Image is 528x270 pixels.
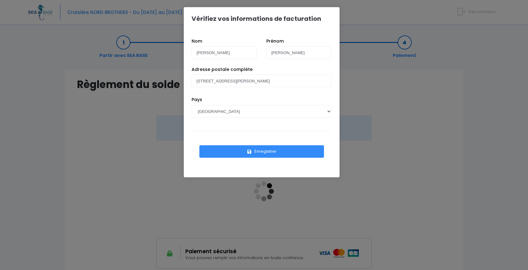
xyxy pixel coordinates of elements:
label: Prénom [266,38,284,44]
button: Enregistrer [199,145,324,158]
label: Adresse postale complète [192,66,253,73]
h1: Vérifiez vos informations de facturation [192,15,321,22]
label: Pays [192,96,202,103]
label: Nom [192,38,202,44]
